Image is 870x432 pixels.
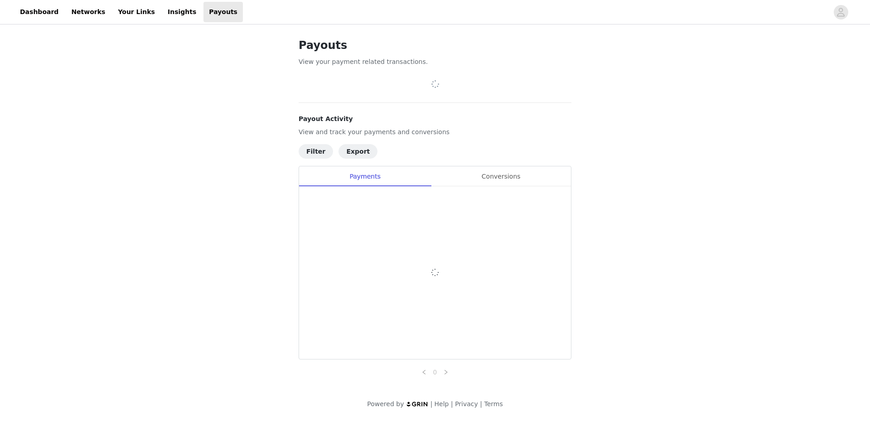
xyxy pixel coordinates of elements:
i: icon: right [443,369,449,375]
div: Payments [299,166,431,187]
a: Networks [66,2,111,22]
span: Powered by [367,400,404,408]
div: avatar [836,5,845,19]
li: Next Page [440,367,451,378]
span: | [480,400,482,408]
span: | [451,400,453,408]
a: Your Links [112,2,160,22]
a: Dashboard [14,2,64,22]
li: 0 [430,367,440,378]
a: Insights [162,2,202,22]
a: Payouts [203,2,243,22]
i: icon: left [421,369,427,375]
a: Privacy [455,400,478,408]
span: | [430,400,433,408]
button: Export [338,144,377,159]
div: Conversions [431,166,571,187]
p: View your payment related transactions. [299,57,571,67]
a: Help [435,400,449,408]
img: logo [406,401,429,407]
a: Terms [484,400,503,408]
h4: Payout Activity [299,114,571,124]
li: Previous Page [419,367,430,378]
button: Filter [299,144,333,159]
a: 0 [430,367,440,377]
p: View and track your payments and conversions [299,127,571,137]
h1: Payouts [299,37,571,53]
